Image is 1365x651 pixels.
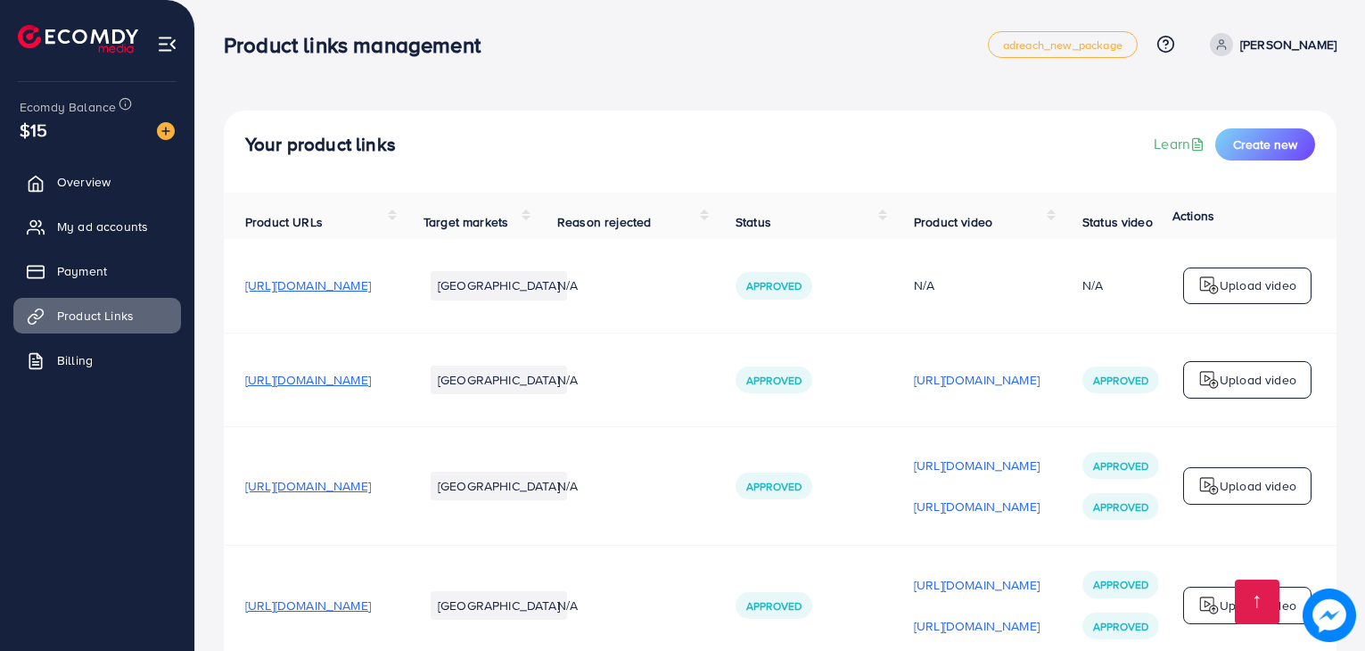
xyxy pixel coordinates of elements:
[157,34,177,54] img: menu
[557,371,578,389] span: N/A
[914,276,1040,294] div: N/A
[157,122,175,140] img: image
[1003,39,1122,51] span: adreach_new_package
[13,164,181,200] a: Overview
[746,479,802,494] span: Approved
[1172,207,1214,225] span: Actions
[57,218,148,235] span: My ad accounts
[1093,458,1148,474] span: Approved
[1093,499,1148,515] span: Approved
[746,278,802,293] span: Approved
[736,213,771,231] span: Status
[431,591,567,620] li: [GEOGRAPHIC_DATA]
[1240,34,1336,55] p: [PERSON_NAME]
[245,276,371,294] span: [URL][DOMAIN_NAME]
[431,366,567,394] li: [GEOGRAPHIC_DATA]
[20,98,116,116] span: Ecomdy Balance
[13,298,181,334] a: Product Links
[1220,595,1296,616] p: Upload video
[988,31,1138,58] a: adreach_new_package
[914,213,992,231] span: Product video
[245,477,371,495] span: [URL][DOMAIN_NAME]
[57,307,134,325] span: Product Links
[1198,275,1220,296] img: logo
[746,598,802,614] span: Approved
[245,597,371,614] span: [URL][DOMAIN_NAME]
[1082,213,1153,231] span: Status video
[557,213,651,231] span: Reason rejected
[1220,475,1296,497] p: Upload video
[431,271,567,300] li: [GEOGRAPHIC_DATA]
[57,173,111,191] span: Overview
[1220,369,1296,391] p: Upload video
[18,25,138,53] img: logo
[1093,373,1148,388] span: Approved
[1093,577,1148,592] span: Approved
[1198,475,1220,497] img: logo
[1233,136,1297,153] span: Create new
[13,253,181,289] a: Payment
[1215,128,1315,161] button: Create new
[57,351,93,369] span: Billing
[13,342,181,378] a: Billing
[245,371,371,389] span: [URL][DOMAIN_NAME]
[914,615,1040,637] p: [URL][DOMAIN_NAME]
[13,209,181,244] a: My ad accounts
[1093,619,1148,634] span: Approved
[1203,33,1336,56] a: [PERSON_NAME]
[914,455,1040,476] p: [URL][DOMAIN_NAME]
[1082,276,1103,294] div: N/A
[557,276,578,294] span: N/A
[557,597,578,614] span: N/A
[224,32,495,58] h3: Product links management
[914,369,1040,391] p: [URL][DOMAIN_NAME]
[431,472,567,500] li: [GEOGRAPHIC_DATA]
[1198,369,1220,391] img: logo
[1198,595,1220,616] img: logo
[1220,275,1296,296] p: Upload video
[914,496,1040,517] p: [URL][DOMAIN_NAME]
[423,213,508,231] span: Target markets
[1154,134,1208,154] a: Learn
[245,134,396,156] h4: Your product links
[557,477,578,495] span: N/A
[20,117,47,143] span: $15
[914,574,1040,596] p: [URL][DOMAIN_NAME]
[1303,589,1356,642] img: image
[57,262,107,280] span: Payment
[746,373,802,388] span: Approved
[245,213,323,231] span: Product URLs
